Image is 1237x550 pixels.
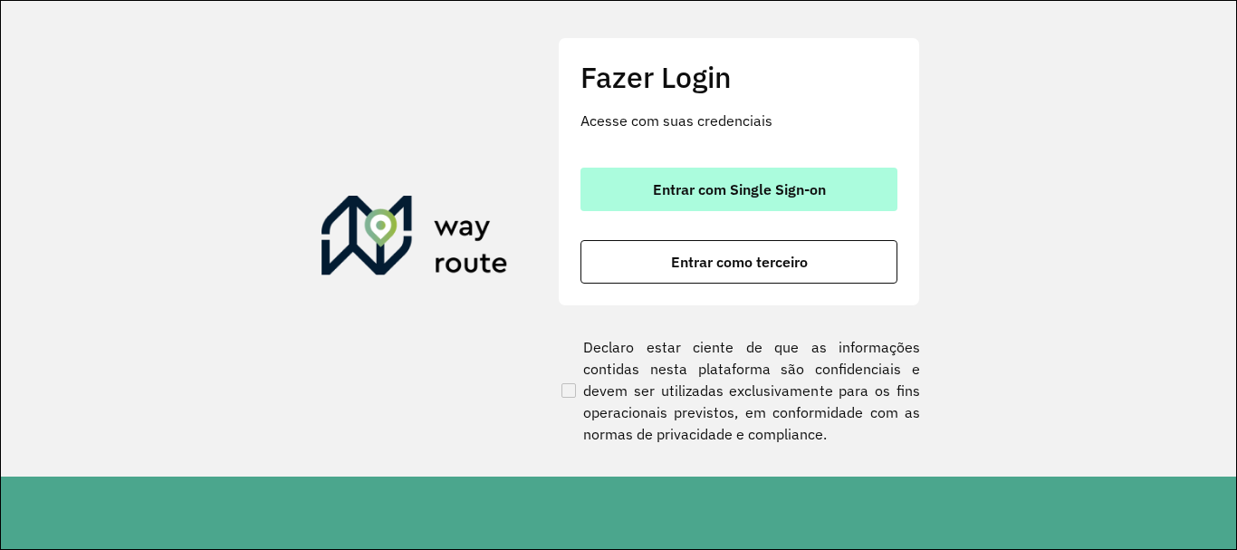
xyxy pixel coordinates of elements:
[580,110,897,131] p: Acesse com suas credenciais
[580,168,897,211] button: button
[580,240,897,284] button: button
[580,60,897,94] h2: Fazer Login
[671,255,808,269] span: Entrar como terceiro
[558,336,920,445] label: Declaro estar ciente de que as informações contidas nesta plataforma são confidenciais e devem se...
[321,196,508,283] img: Roteirizador AmbevTech
[653,182,826,197] span: Entrar com Single Sign-on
